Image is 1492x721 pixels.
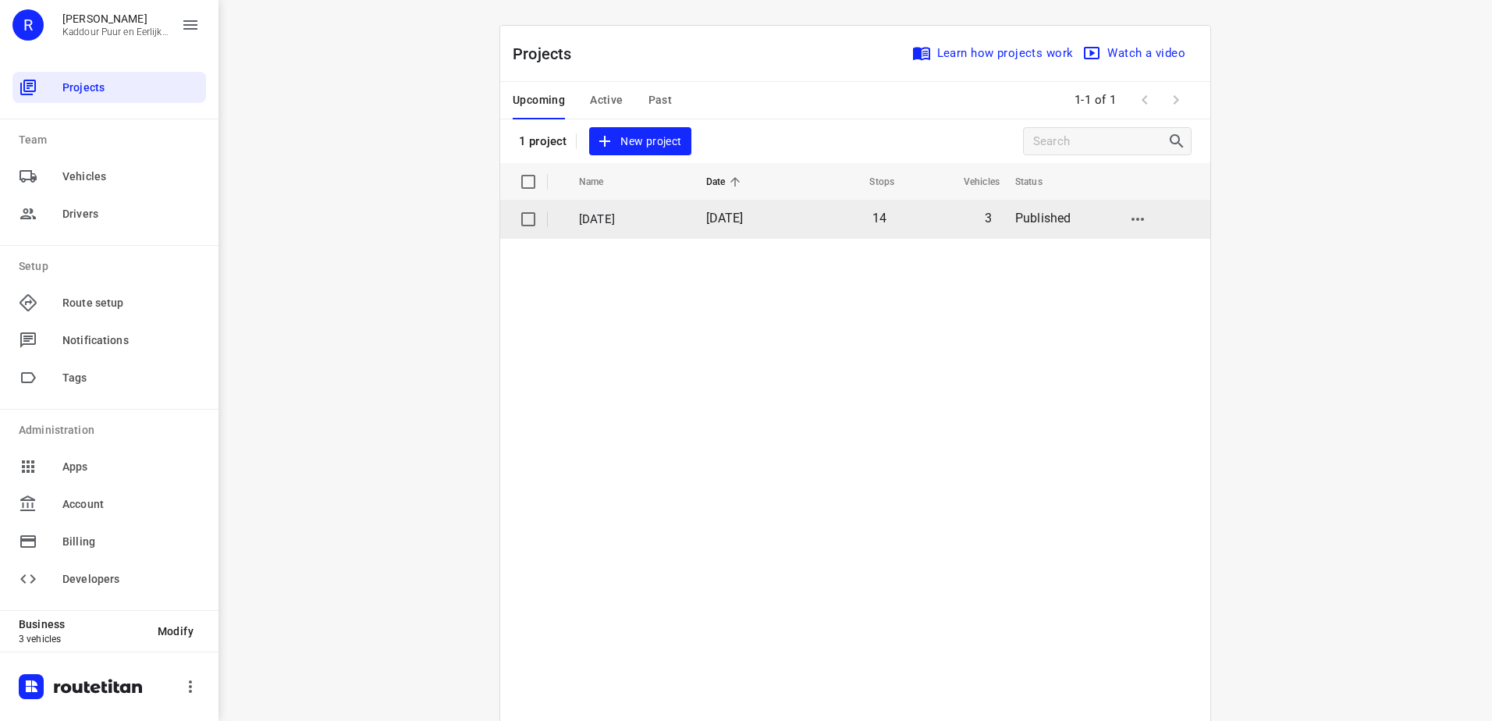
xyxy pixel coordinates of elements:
span: Modify [158,625,194,638]
span: Stops [849,172,894,191]
span: Tags [62,370,200,386]
span: Billing [62,534,200,550]
div: Drivers [12,198,206,229]
div: R [12,9,44,41]
div: Billing [12,526,206,557]
div: Tags [12,362,206,393]
span: Apps [62,459,200,475]
span: Drivers [62,206,200,222]
button: New project [589,127,691,156]
span: [DATE] [706,211,744,226]
div: Vehicles [12,161,206,192]
p: Setup [19,258,206,275]
p: Projects [513,42,584,66]
div: Account [12,488,206,520]
div: Apps [12,451,206,482]
span: Previous Page [1129,84,1160,115]
div: Route setup [12,287,206,318]
span: Projects [62,80,200,96]
div: Projects [12,72,206,103]
p: Business [19,618,145,630]
span: 14 [872,211,886,226]
div: Search [1167,132,1191,151]
span: New project [599,132,681,151]
span: Status [1015,172,1063,191]
span: Name [579,172,624,191]
p: 3 vehicles [19,634,145,645]
span: Date [706,172,746,191]
span: Vehicles [62,169,200,185]
span: Published [1015,211,1071,226]
span: Upcoming [513,91,565,110]
span: Developers [62,571,200,588]
div: Notifications [12,325,206,356]
span: Route setup [62,295,200,311]
span: 3 [985,211,992,226]
p: Rachid Kaddour [62,12,169,25]
span: Account [62,496,200,513]
p: Kaddour Puur en Eerlijk Vlees B.V. [62,27,169,37]
span: Next Page [1160,84,1192,115]
span: 1-1 of 1 [1068,83,1123,117]
p: 1 project [519,134,567,148]
span: Vehicles [943,172,1000,191]
div: Developers [12,563,206,595]
p: Team [19,132,206,148]
button: Modify [145,617,206,645]
p: [DATE] [579,211,683,229]
p: Administration [19,422,206,439]
span: Past [648,91,673,110]
span: Active [590,91,623,110]
span: Notifications [62,332,200,349]
input: Search projects [1033,130,1167,154]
